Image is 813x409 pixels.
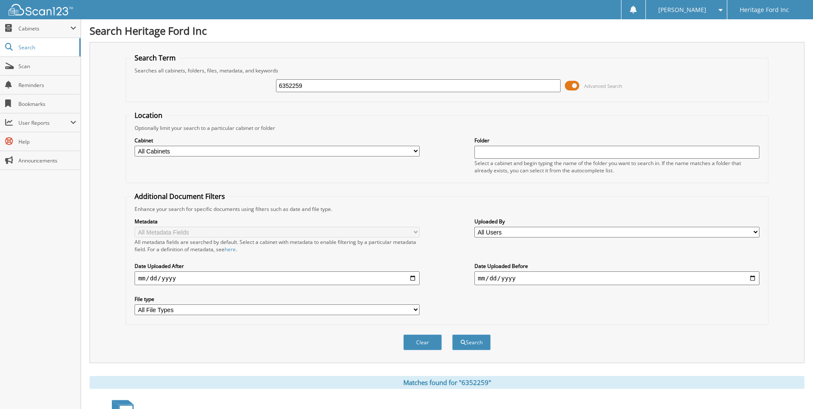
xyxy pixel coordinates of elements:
div: Searches all cabinets, folders, files, metadata, and keywords [130,67,763,74]
span: Search [18,44,75,51]
span: Advanced Search [584,83,622,89]
label: Metadata [135,218,420,225]
h1: Search Heritage Ford Inc [90,24,804,38]
span: User Reports [18,119,70,126]
button: Search [452,334,491,350]
span: Scan [18,63,76,70]
input: end [474,271,759,285]
button: Clear [403,334,442,350]
legend: Search Term [130,53,180,63]
span: Reminders [18,81,76,89]
span: Heritage Ford Inc [740,7,789,12]
span: Announcements [18,157,76,164]
legend: Location [130,111,167,120]
img: scan123-logo-white.svg [9,4,73,15]
input: start [135,271,420,285]
div: All metadata fields are searched by default. Select a cabinet with metadata to enable filtering b... [135,238,420,253]
div: Enhance your search for specific documents using filters such as date and file type. [130,205,763,213]
label: File type [135,295,420,303]
label: Cabinet [135,137,420,144]
label: Date Uploaded Before [474,262,759,270]
div: Optionally limit your search to a particular cabinet or folder [130,124,763,132]
span: Bookmarks [18,100,76,108]
label: Date Uploaded After [135,262,420,270]
label: Uploaded By [474,218,759,225]
div: Matches found for "6352259" [90,376,804,389]
span: Help [18,138,76,145]
label: Folder [474,137,759,144]
legend: Additional Document Filters [130,192,229,201]
a: here [225,246,236,253]
div: Select a cabinet and begin typing the name of the folder you want to search in. If the name match... [474,159,759,174]
span: Cabinets [18,25,70,32]
span: [PERSON_NAME] [658,7,706,12]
